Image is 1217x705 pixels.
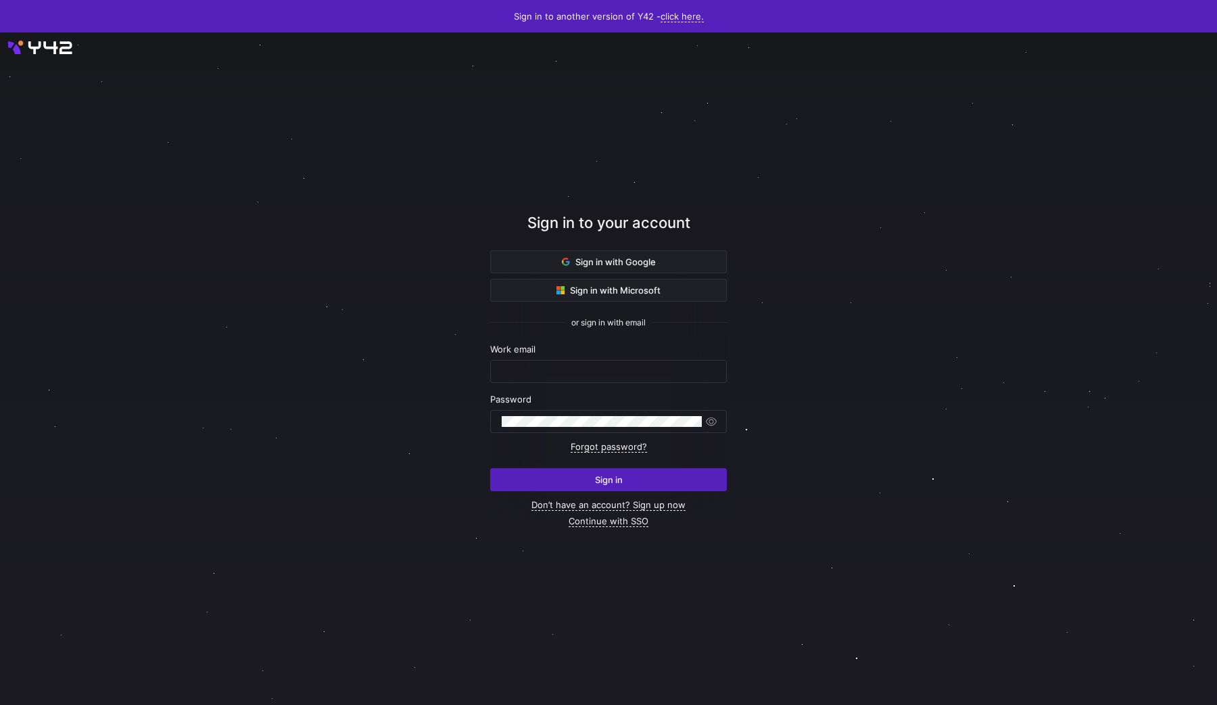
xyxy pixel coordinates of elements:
[556,285,661,296] span: Sign in with Microsoft
[490,279,727,302] button: Sign in with Microsoft
[569,516,648,527] a: Continue with SSO
[661,11,704,22] a: click here.
[490,468,727,491] button: Sign in
[490,394,531,405] span: Password
[571,441,647,453] a: Forgot password?
[595,474,623,485] span: Sign in
[562,256,656,267] span: Sign in with Google
[531,499,686,511] a: Don’t have an account? Sign up now
[490,250,727,273] button: Sign in with Google
[571,318,646,327] span: or sign in with email
[490,212,727,250] div: Sign in to your account
[490,344,535,355] span: Work email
